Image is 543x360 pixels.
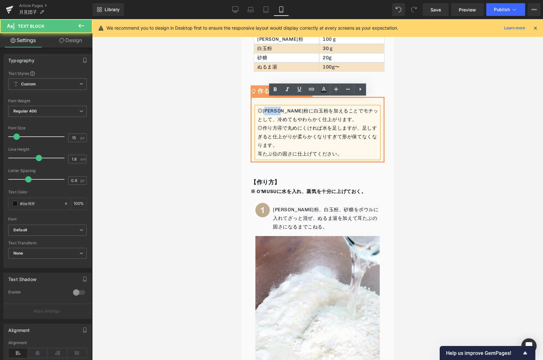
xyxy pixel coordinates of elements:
div: Text Shadow [8,273,36,282]
a: Design [48,33,94,47]
p: [PERSON_NAME]粉、白玉粉、砂糖をボウルに入れてざっと混ぜ、ぬるま湯を加えて耳たぶの固さになるまでこねる。 [32,186,139,212]
p: 白玉粉 [16,25,78,34]
p: We recommend you to design in Desktop first to ensure the responsive layout would display correct... [106,25,398,32]
div: [PERSON_NAME]粉 [13,16,78,25]
div: Font Size [8,126,87,130]
div: Text Transform [8,241,87,245]
div: Letter Spacing [8,169,87,173]
strong: 【材料】（15個分） [10,3,64,10]
span: Library [105,7,120,12]
div: Text Color [8,190,87,194]
a: Tablet [258,3,274,16]
a: Desktop [228,3,243,16]
div: Line Height [8,147,87,152]
div: Typography [8,54,34,63]
div: Open Intercom Messenger [521,338,537,354]
div: 砂糖 [13,34,78,43]
button: Undo [392,3,405,16]
a: New Library [92,3,124,16]
button: Publish [486,3,525,16]
div: ぬるま湯 [13,43,78,53]
button: More settings [4,304,91,319]
span: Save [430,6,441,13]
div: 100ｇ [78,16,143,25]
button: Show survey - Help us improve GemPages! [446,349,529,357]
span: px [80,178,86,183]
span: Publish [494,7,510,12]
b: Regular 400 [13,109,37,113]
p: 30ｇ [82,25,143,34]
span: em [80,157,86,161]
a: Laptop [243,3,258,16]
p: More settings [34,308,59,314]
strong: ※ O'MUSUに水を入れ、蒸気を十分に上げておく。 [10,169,125,175]
strong: 作るときのポイント [17,68,70,76]
div: Enable [8,290,67,296]
span: 月見団子 [19,10,37,15]
div: Text Styles [8,71,87,76]
div: 耳たぶ位の固さに仕上げてください。 [17,131,138,139]
a: Preview [451,3,484,16]
div: 20g [78,34,143,43]
strong: 【作り方】 [10,160,39,167]
button: More [528,3,540,16]
div: Font [8,217,87,221]
div: Font Weight [8,99,87,103]
a: Learn more [502,24,528,32]
span: Preview [459,6,476,13]
div: ◎作り方④で丸めにくければ水を足しますが、足しすぎると仕上がりが柔らかくなりすぎて形が保てなくなります。 [17,105,138,131]
div: % [71,198,86,209]
a: Article Pages [19,3,92,8]
b: Custom [21,82,36,87]
span: px [80,136,86,140]
span: Help us improve GemPages! [446,350,521,356]
button: Redo [407,3,420,16]
span: Text Block [18,24,44,29]
input: Color [20,200,61,207]
b: None [13,251,23,256]
div: 100g〜 [78,43,143,53]
div: Alignment [8,341,87,345]
div: Alignment [8,324,30,333]
div: ◎[PERSON_NAME]粉に白玉粉を加えることでモチッとして、冷めてもやわらかく仕上がります。 [15,88,138,139]
i: Default [13,227,27,233]
a: Mobile [274,3,289,16]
